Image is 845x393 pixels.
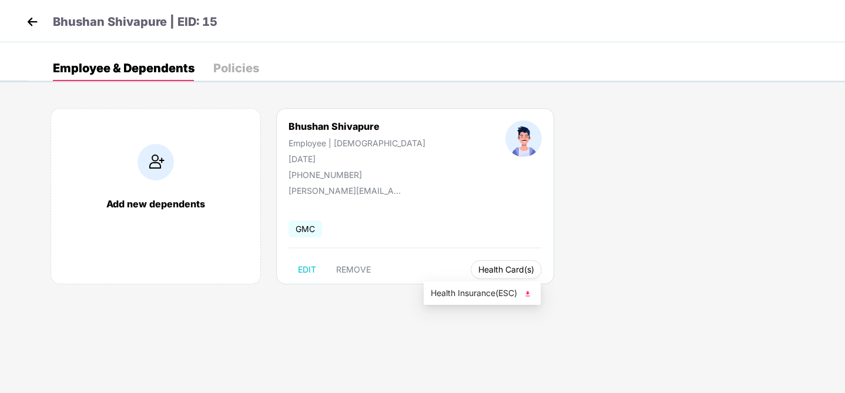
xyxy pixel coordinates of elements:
img: addIcon [138,144,174,180]
span: Health Insurance(ESC) [431,287,534,300]
span: GMC [289,220,322,237]
button: REMOVE [327,260,380,279]
span: REMOVE [336,265,371,274]
div: [PHONE_NUMBER] [289,170,425,180]
button: Health Card(s) [471,260,542,279]
span: EDIT [298,265,316,274]
div: Employee | [DEMOGRAPHIC_DATA] [289,138,425,148]
button: EDIT [289,260,326,279]
div: Add new dependents [63,198,249,210]
div: Policies [213,62,259,74]
p: Bhushan Shivapure | EID: 15 [53,13,217,31]
img: profileImage [505,120,542,157]
div: Bhushan Shivapure [289,120,425,132]
span: Health Card(s) [478,267,534,273]
div: Employee & Dependents [53,62,195,74]
div: [DATE] [289,154,425,164]
div: [PERSON_NAME][EMAIL_ADDRESS][DOMAIN_NAME] [289,186,406,196]
img: back [24,13,41,31]
img: svg+xml;base64,PHN2ZyB4bWxucz0iaHR0cDovL3d3dy53My5vcmcvMjAwMC9zdmciIHhtbG5zOnhsaW5rPSJodHRwOi8vd3... [522,288,534,300]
